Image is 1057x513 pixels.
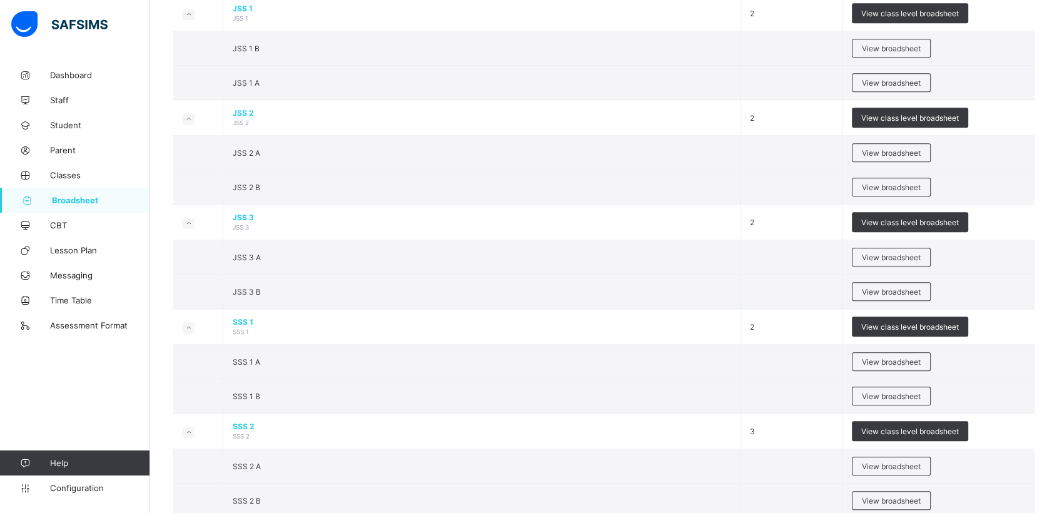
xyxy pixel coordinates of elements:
[50,95,150,105] span: Staff
[50,295,150,305] span: Time Table
[852,39,931,48] a: View broadsheet
[852,108,968,117] a: View class level broadsheet
[233,328,249,335] span: SSS 1
[233,432,250,440] span: SSS 2
[50,270,150,280] span: Messaging
[233,108,731,118] span: JSS 2
[852,317,968,326] a: View class level broadsheet
[861,113,959,123] span: View class level broadsheet
[862,287,921,297] span: View broadsheet
[862,78,921,88] span: View broadsheet
[862,357,921,367] span: View broadsheet
[50,320,150,330] span: Assessment Format
[11,11,108,38] img: safsims
[852,212,968,221] a: View class level broadsheet
[50,483,149,493] span: Configuration
[862,462,921,471] span: View broadsheet
[233,496,261,505] span: SSS 2 B
[233,392,260,401] span: SSS 1 B
[233,183,260,192] span: JSS 2 B
[50,120,150,130] span: Student
[852,282,931,292] a: View broadsheet
[50,245,150,255] span: Lesson Plan
[861,322,959,332] span: View class level broadsheet
[861,9,959,18] span: View class level broadsheet
[750,218,754,227] span: 2
[50,170,150,180] span: Classes
[862,392,921,401] span: View broadsheet
[862,253,921,262] span: View broadsheet
[862,183,921,192] span: View broadsheet
[50,458,149,468] span: Help
[233,44,260,53] span: JSS 1 B
[52,195,150,205] span: Broadsheet
[861,218,959,227] span: View class level broadsheet
[233,14,248,22] span: JSS 1
[50,70,150,80] span: Dashboard
[233,422,731,431] span: SSS 2
[852,457,931,466] a: View broadsheet
[233,148,260,158] span: JSS 2 A
[750,322,754,332] span: 2
[233,317,731,327] span: SSS 1
[862,496,921,505] span: View broadsheet
[233,357,260,367] span: SSS 1 A
[852,421,968,430] a: View class level broadsheet
[862,148,921,158] span: View broadsheet
[852,3,968,13] a: View class level broadsheet
[852,73,931,83] a: View broadsheet
[233,213,731,222] span: JSS 3
[861,427,959,436] span: View class level broadsheet
[233,287,261,297] span: JSS 3 B
[852,387,931,396] a: View broadsheet
[852,491,931,500] a: View broadsheet
[750,113,754,123] span: 2
[852,352,931,362] a: View broadsheet
[233,462,261,471] span: SSS 2 A
[233,253,261,262] span: JSS 3 A
[233,119,249,126] span: JSS 2
[50,220,150,230] span: CBT
[852,248,931,257] a: View broadsheet
[233,4,731,13] span: JSS 1
[852,143,931,153] a: View broadsheet
[50,145,150,155] span: Parent
[233,223,249,231] span: JSS 3
[233,78,260,88] span: JSS 1 A
[862,44,921,53] span: View broadsheet
[852,178,931,187] a: View broadsheet
[750,9,754,18] span: 2
[750,427,755,436] span: 3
